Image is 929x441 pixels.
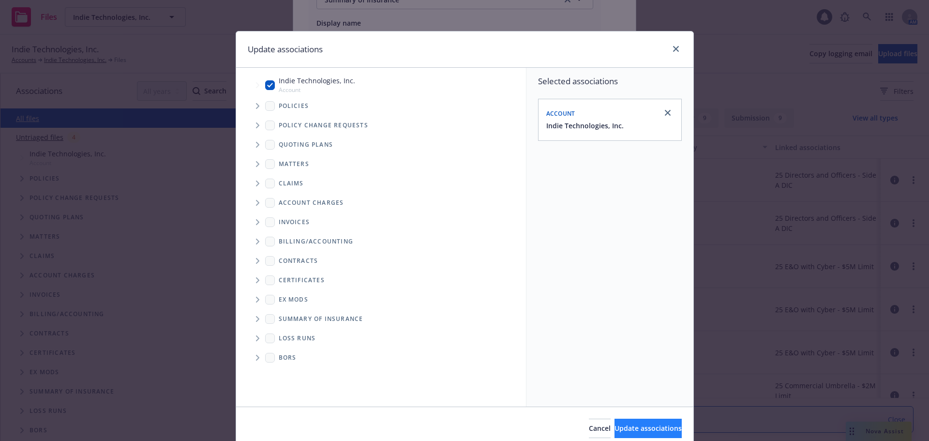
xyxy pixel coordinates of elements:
span: Quoting plans [279,142,333,148]
div: Folder Tree Example [236,232,526,367]
span: Claims [279,181,304,186]
a: close [670,43,682,55]
span: Cancel [589,424,611,433]
button: Update associations [614,419,682,438]
span: Invoices [279,219,310,225]
span: Policy change requests [279,122,368,128]
span: Selected associations [538,76,682,87]
a: close [662,107,674,119]
span: BORs [279,355,297,361]
div: Tree Example [236,74,526,231]
span: Loss Runs [279,335,316,341]
button: Cancel [589,419,611,438]
span: Ex Mods [279,297,308,303]
span: Summary of insurance [279,316,363,322]
span: Contracts [279,258,318,264]
span: Update associations [614,424,682,433]
span: Indie Technologies, Inc. [279,76,355,86]
span: Billing/Accounting [279,239,354,244]
span: Account charges [279,200,344,206]
span: Matters [279,161,309,167]
span: Account [279,86,355,94]
span: Policies [279,103,309,109]
span: Certificates [279,277,325,283]
span: Account [546,109,575,118]
button: Indie Technologies, Inc. [546,121,624,131]
h1: Update associations [248,43,323,56]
